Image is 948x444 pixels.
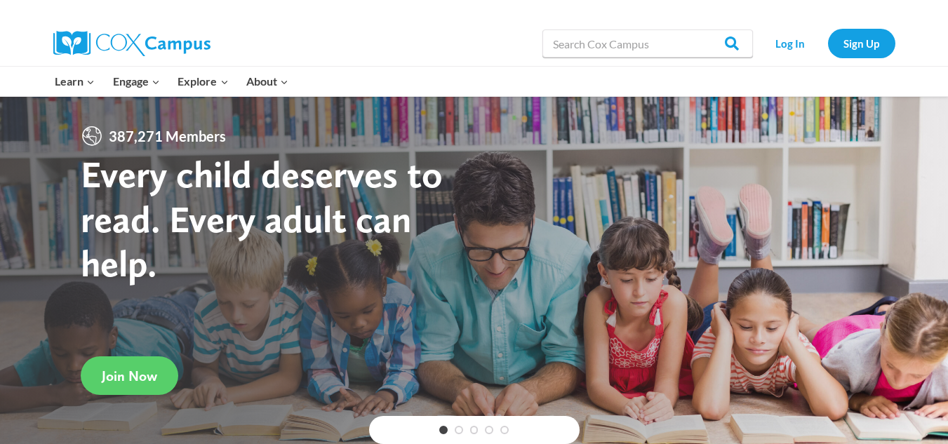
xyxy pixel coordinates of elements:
[542,29,753,58] input: Search Cox Campus
[760,29,821,58] a: Log In
[500,426,509,434] a: 5
[102,368,157,384] span: Join Now
[55,72,95,90] span: Learn
[246,72,288,90] span: About
[81,356,178,395] a: Join Now
[178,72,228,90] span: Explore
[46,67,298,96] nav: Primary Navigation
[439,426,448,434] a: 1
[103,125,232,147] span: 387,271 Members
[760,29,895,58] nav: Secondary Navigation
[470,426,479,434] a: 3
[81,152,443,285] strong: Every child deserves to read. Every adult can help.
[53,31,211,56] img: Cox Campus
[113,72,160,90] span: Engage
[828,29,895,58] a: Sign Up
[455,426,463,434] a: 2
[485,426,493,434] a: 4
